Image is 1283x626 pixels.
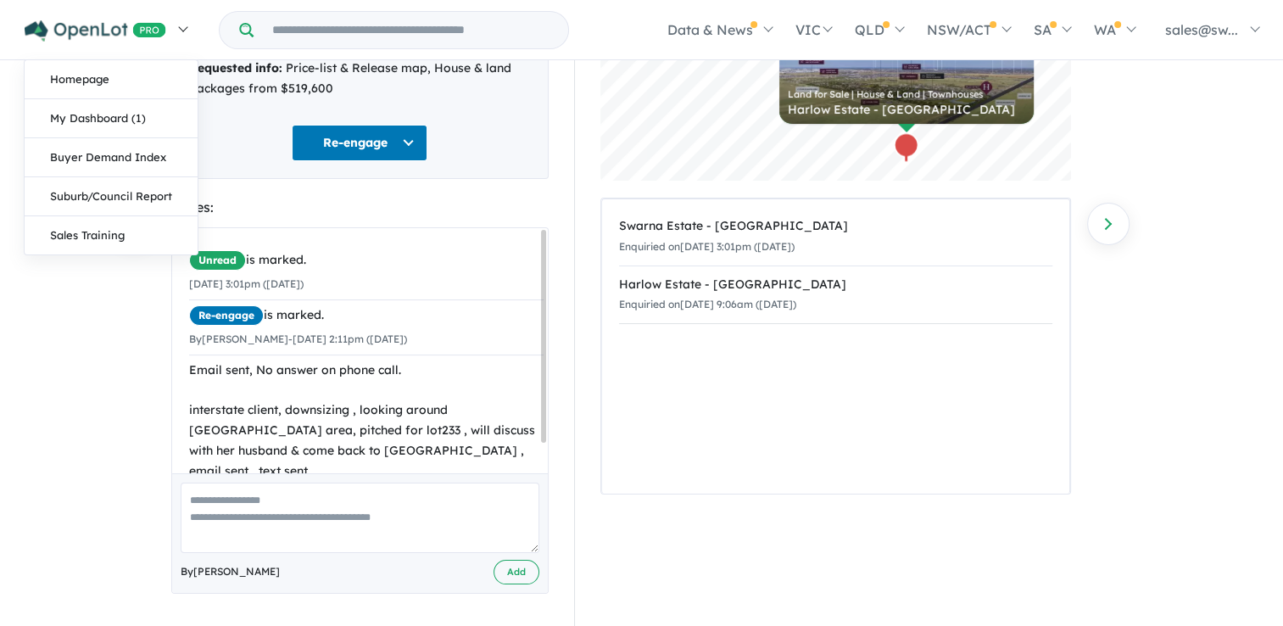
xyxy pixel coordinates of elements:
small: Enquiried on [DATE] 3:01pm ([DATE]) [619,240,795,253]
small: By [PERSON_NAME] - [DATE] 2:11pm ([DATE]) [189,333,407,345]
span: Unread [189,250,246,271]
div: Harlow Estate - [GEOGRAPHIC_DATA] [619,275,1052,295]
a: My Dashboard (1) [25,99,198,138]
a: Suburb/Council Report [25,177,198,216]
a: Buyer Demand Index [25,138,198,177]
span: By [PERSON_NAME] [181,563,280,580]
div: Email sent, No answer on phone call. interstate client, downsizing , looking around [GEOGRAPHIC_D... [189,361,544,482]
div: Notes: [171,196,549,219]
small: [DATE] 3:01pm ([DATE]) [189,277,304,290]
input: Try estate name, suburb, builder or developer [257,12,565,48]
strong: Requested info: [189,60,282,75]
a: Harlow Estate - [GEOGRAPHIC_DATA]Enquiried on[DATE] 9:06am ([DATE]) [619,265,1052,325]
span: sales@sw... [1165,21,1238,38]
div: is marked. [189,305,544,326]
small: Enquiried on [DATE] 9:06am ([DATE]) [619,298,796,310]
a: Swarna Estate - [GEOGRAPHIC_DATA]Enquiried on[DATE] 3:01pm ([DATE]) [619,208,1052,266]
button: Add [494,560,539,584]
a: Sales Training [25,216,198,254]
a: Homepage [25,60,198,99]
div: Swarna Estate - [GEOGRAPHIC_DATA] [619,216,1052,237]
div: Map marker [893,132,918,164]
img: Openlot PRO Logo White [25,20,166,42]
div: Price-list & Release map, House & land packages from $519,600 [189,59,531,99]
button: Re-engage [292,125,427,161]
span: Re-engage [189,305,264,326]
div: Harlow Estate - [GEOGRAPHIC_DATA] [788,103,1025,115]
div: Land for Sale | House & Land | Townhouses [788,90,1025,99]
div: is marked. [189,250,544,271]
